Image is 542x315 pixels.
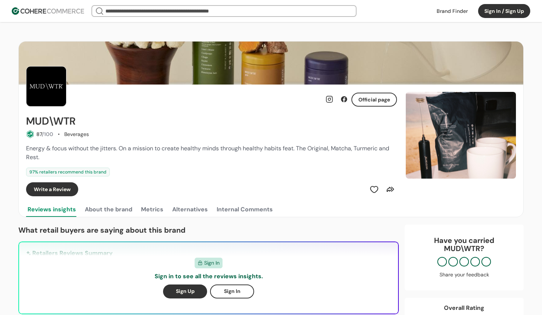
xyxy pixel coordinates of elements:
[210,284,254,298] button: Sign In
[26,182,78,196] button: Write a Review
[26,168,110,176] div: 97 % retailers recommend this brand
[36,131,42,137] span: 87
[406,92,516,179] div: Carousel
[412,271,516,279] div: Share your feedback
[155,272,263,281] p: Sign in to see all the reviews insights.
[412,236,516,253] div: Have you carried
[351,93,397,107] button: Official page
[26,66,66,107] img: Brand Photo
[19,42,523,85] img: Brand cover image
[64,130,89,138] div: Beverages
[26,202,77,217] button: Reviews insights
[83,202,134,217] button: About the brand
[406,92,516,179] div: Slide 1
[412,244,516,253] p: MUD\WTR ?
[18,225,399,236] p: What retail buyers are saying about this brand
[478,4,530,18] button: Sign In / Sign Up
[140,202,165,217] button: Metrics
[163,284,207,298] button: Sign Up
[444,304,484,312] div: Overall Rating
[12,7,84,15] img: Cohere Logo
[26,144,389,161] span: Energy & focus without the jitters. On a mission to create healthy minds through healthy habits f...
[204,259,220,267] span: Sign In
[26,115,76,127] h2: MUD\WTR
[406,92,516,179] img: Slide 0
[217,205,273,214] div: Internal Comments
[171,202,209,217] button: Alternatives
[42,131,53,137] span: /100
